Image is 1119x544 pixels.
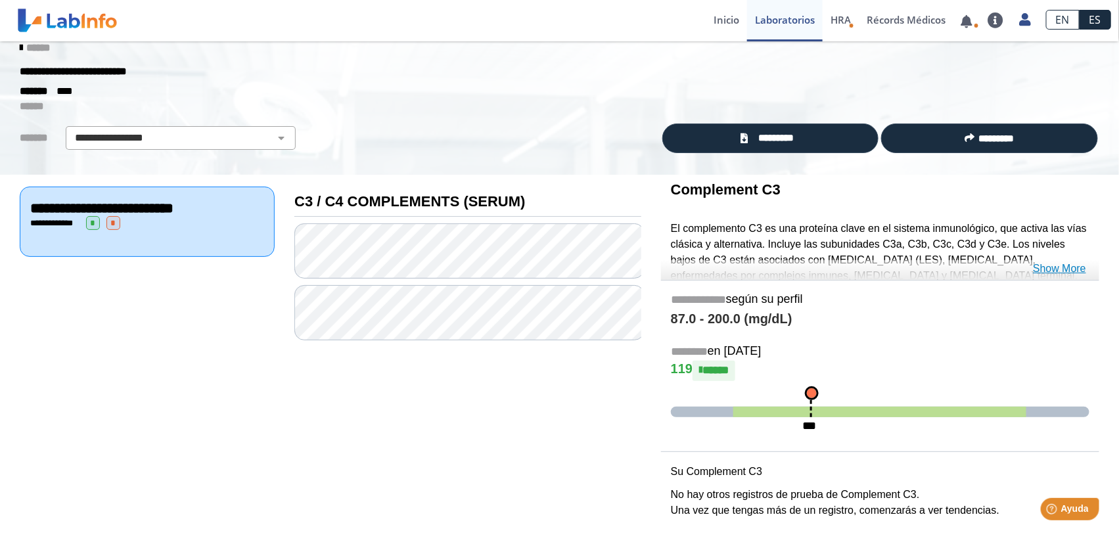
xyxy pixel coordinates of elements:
b: C3 / C4 COMPLEMENTS (SERUM) [294,193,525,210]
p: El complemento C3 es una proteína clave en el sistema inmunológico, que activa las vías clásica y... [671,221,1089,284]
h4: 119 [671,361,1089,380]
p: Su Complement C3 [671,464,1089,480]
iframe: Help widget launcher [1002,493,1105,530]
a: Show More [1033,261,1086,277]
a: ES [1080,10,1111,30]
p: No hay otros registros de prueba de Complement C3. Una vez que tengas más de un registro, comenza... [671,487,1089,518]
span: HRA [831,13,851,26]
h4: 87.0 - 200.0 (mg/dL) [671,311,1089,327]
a: EN [1046,10,1080,30]
h5: en [DATE] [671,344,1089,359]
b: Complement C3 [671,181,781,198]
h5: según su perfil [671,292,1089,307]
